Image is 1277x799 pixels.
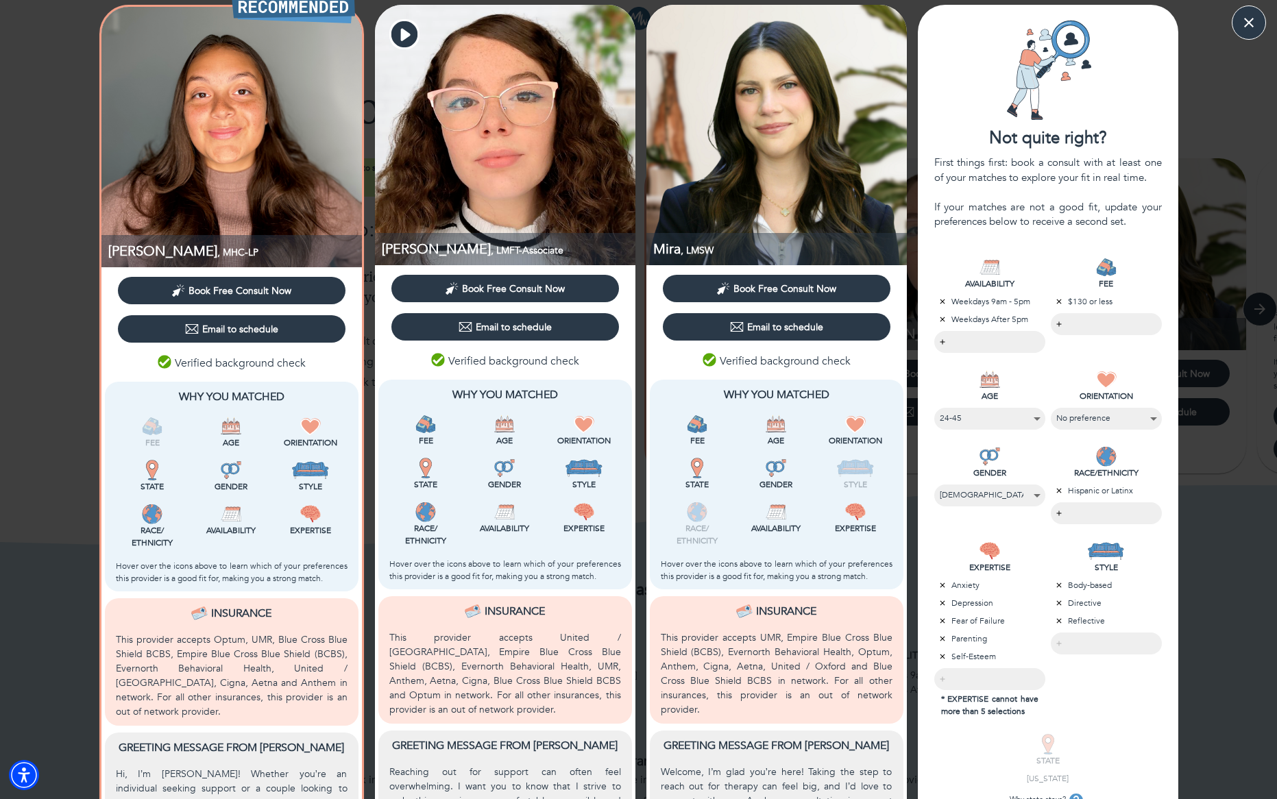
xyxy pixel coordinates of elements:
p: Orientation [818,434,892,447]
img: STYLE [1087,541,1125,561]
button: Book Free Consult Now [663,275,890,302]
p: Directive [1051,597,1162,609]
p: This provider accepts Optum, UMR, Blue Cross Blue Shield BCBS, Empire Blue Cross Blue Shield (BCB... [116,632,348,719]
img: Style [565,458,603,478]
p: FEE [1051,278,1162,290]
img: Fee [687,414,707,434]
p: Hover over the icons above to learn which of your preferences this provider is a good fit for, ma... [116,560,348,585]
p: Greeting message from [PERSON_NAME] [116,739,348,756]
p: Insurance [485,603,545,619]
div: Not quite right? [918,127,1178,150]
p: Weekdays 9am - 5pm [934,295,1045,308]
p: Style [818,478,892,491]
img: Race/<br />Ethnicity [687,502,707,522]
img: Orientation [845,414,866,434]
button: Book Free Consult Now [118,277,345,304]
p: Weekdays After 5pm [934,313,1045,325]
img: STATE [1038,734,1058,754]
p: Availability [740,522,813,534]
p: Verified background check [703,353,851,369]
p: Expertise [818,522,892,534]
p: Why You Matched [389,386,621,403]
p: LMSW [653,240,907,258]
img: Age [766,414,786,434]
p: Hover over the icons above to learn which of your preferences this provider is a good fit for, ma... [389,558,621,582]
p: GENDER [934,467,1045,479]
p: Fee [389,434,463,447]
button: Email to schedule [663,313,890,341]
span: , MHC-LP [217,246,258,259]
p: This provider accepts UMR, Empire Blue Cross Blue Shield (BCBS), Evernorth Behavioral Health, Opt... [661,630,892,717]
p: Expertise [547,522,620,534]
p: Parenting [934,632,1045,645]
p: Availability [195,524,268,537]
div: Email to schedule [185,322,278,336]
img: ORIENTATION [1096,369,1117,390]
p: Reflective [1051,615,1162,627]
div: First things first: book a consult with at least one of your matches to explore your fit in real ... [934,156,1162,229]
p: AVAILABILITY [934,278,1045,290]
img: Race/<br />Ethnicity [142,504,162,524]
p: Age [740,434,813,447]
p: Fee [661,434,734,447]
p: Fee [116,437,189,449]
img: GENDER [980,446,1000,467]
p: Availability [468,522,542,534]
p: Greeting message from [PERSON_NAME] [389,737,621,754]
span: , LMFT-Associate [491,244,563,257]
span: Book Free Consult Now [188,284,291,297]
img: Availability [494,502,515,522]
span: Book Free Consult Now [462,282,565,295]
img: Gender [494,458,515,478]
p: Style [273,480,347,493]
img: Samantha Fantauzzi profile [375,5,635,265]
p: This provider accepts United / [GEOGRAPHIC_DATA], Empire Blue Cross Blue Shield (BCBS), Evernorth... [389,630,621,717]
p: EXPERTISE [934,561,1045,574]
img: Mira Fink profile [646,5,907,265]
span: , LMSW [681,244,714,257]
p: Depression [934,597,1045,609]
p: Gender [740,478,813,491]
p: Race/ Ethnicity [116,524,189,549]
p: RACE/ETHNICITY [1051,467,1162,479]
p: Verified background check [431,353,579,369]
p: Why You Matched [661,386,892,403]
button: Book Free Consult Now [391,275,619,302]
img: Race/<br />Ethnicity [415,502,436,522]
p: [PERSON_NAME] [382,240,635,258]
p: Greeting message from [PERSON_NAME] [661,737,892,754]
button: Email to schedule [118,315,345,343]
img: Expertise [574,502,594,522]
img: Style [291,460,329,480]
img: Orientation [300,416,321,437]
p: Self-Esteem [934,650,1045,663]
p: State [389,478,463,491]
img: Card icon [997,19,1099,121]
div: This provider is licensed to work in your state. [389,458,463,491]
img: AGE [980,369,1000,390]
p: Anxiety [934,579,1045,591]
button: Email to schedule [391,313,619,341]
img: Kathleen Larsen profile [101,7,362,267]
p: STYLE [1051,561,1162,574]
p: Orientation [547,434,620,447]
img: Orientation [574,414,594,434]
div: Email to schedule [730,320,823,334]
p: Insurance [756,603,816,619]
img: Expertise [300,504,321,524]
p: Gender [195,480,268,493]
p: AGE [934,390,1045,402]
p: Body-based [1051,579,1162,591]
span: Book Free Consult Now [733,282,836,295]
img: Expertise [845,502,866,522]
p: * EXPERTISE cannot have more than 5 selections [934,690,1045,717]
p: Expertise [273,524,347,537]
img: State [415,458,436,478]
img: Gender [766,458,786,478]
p: Hover over the icons above to learn which of your preferences this provider is a good fit for, ma... [661,558,892,582]
img: Availability [221,504,241,524]
p: Age [468,434,542,447]
img: State [687,458,707,478]
p: Gender [468,478,542,491]
p: Style [547,478,620,491]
